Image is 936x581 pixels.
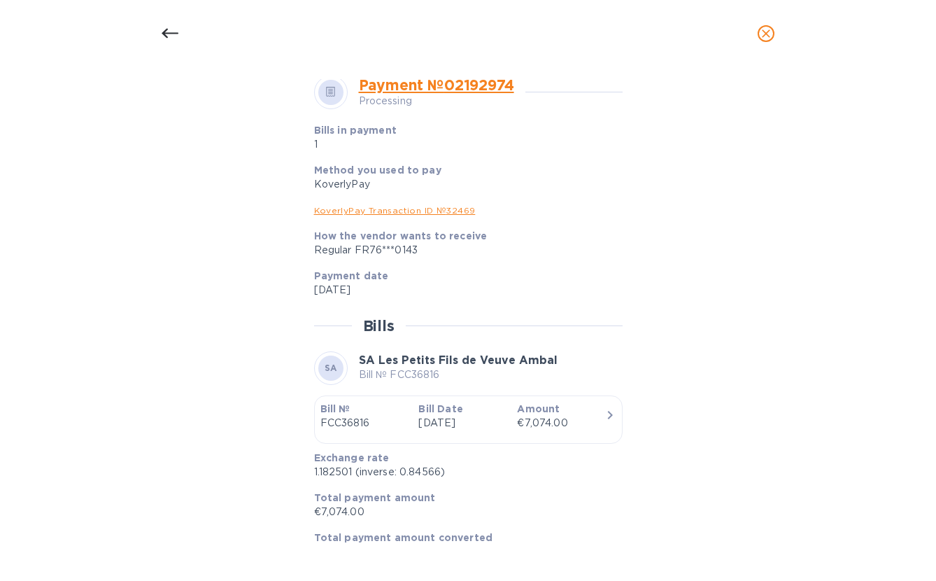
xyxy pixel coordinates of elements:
[320,416,408,430] p: FCC36816
[320,403,350,414] b: Bill №
[359,353,558,367] b: SA Les Petits Fils de Veuve Ambal
[314,532,493,543] b: Total payment amount converted
[359,367,558,382] p: Bill № FCC36816
[517,416,604,430] div: €7,074.00
[314,283,611,297] p: [DATE]
[314,492,436,503] b: Total payment amount
[314,164,441,176] b: Method you used to pay
[314,230,488,241] b: How the vendor wants to receive
[314,395,623,444] button: Bill №FCC36816Bill Date[DATE]Amount€7,074.00
[314,505,611,519] p: €7,074.00
[359,94,514,108] p: Processing
[418,416,506,430] p: [DATE]
[314,545,611,559] p: $8,365.01
[314,125,397,136] b: Bills in payment
[314,177,611,192] div: KoverlyPay
[314,243,611,258] div: Regular FR76***0143
[517,403,560,414] b: Amount
[749,17,783,50] button: close
[314,270,389,281] b: Payment date
[314,137,512,152] p: 1
[363,317,395,335] h2: Bills
[359,76,514,94] a: Payment № 02192974
[418,403,462,414] b: Bill Date
[314,205,476,216] a: KoverlyPay Transaction ID № 32469
[314,465,611,479] p: 1.182501 (inverse: 0.84566)
[325,363,337,373] b: SA
[314,452,390,463] b: Exchange rate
